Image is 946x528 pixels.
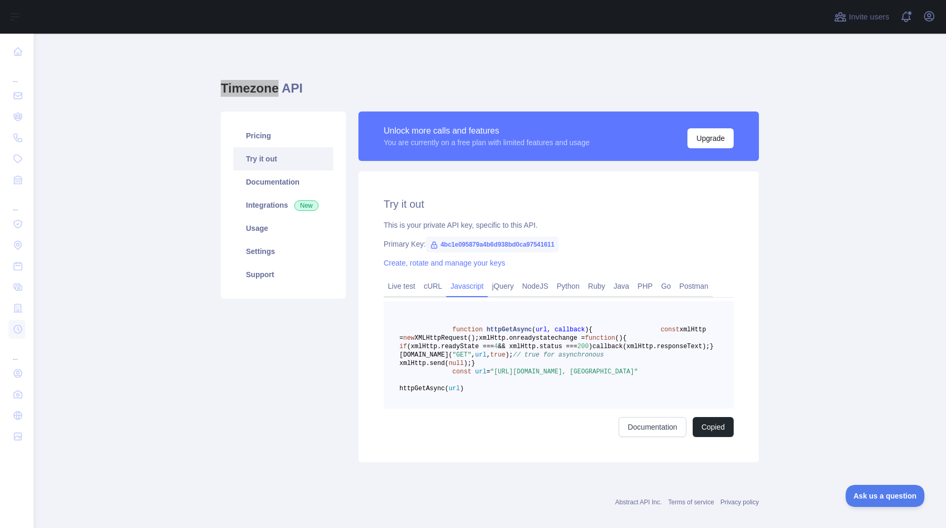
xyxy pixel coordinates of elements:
[506,351,513,359] span: );
[532,326,536,333] span: (
[687,128,734,148] button: Upgrade
[449,360,464,367] span: null
[449,385,460,392] span: url
[475,368,487,375] span: url
[710,343,714,350] span: }
[589,343,592,350] span: )
[233,217,333,240] a: Usage
[233,240,333,263] a: Settings
[610,278,634,295] a: Java
[233,124,333,147] a: Pricing
[846,485,925,507] iframe: Toggle Customer Support
[233,194,333,217] a: Integrations New
[633,278,657,295] a: PHP
[464,360,471,367] span: );
[615,334,619,342] span: (
[471,360,475,367] span: }
[384,197,734,211] h2: Try it out
[403,334,415,342] span: new
[487,351,490,359] span: ,
[471,351,475,359] span: ,
[294,200,318,211] span: New
[475,351,487,359] span: url
[460,385,464,392] span: )
[585,334,615,342] span: function
[8,191,25,212] div: ...
[675,278,713,295] a: Postman
[585,326,589,333] span: )
[657,278,675,295] a: Go
[490,368,638,375] span: "[URL][DOMAIN_NAME], [GEOGRAPHIC_DATA]"
[384,220,734,230] div: This is your private API key, specific to this API.
[832,8,891,25] button: Invite users
[494,343,498,350] span: 4
[384,278,419,295] a: Live test
[384,125,590,137] div: Unlock more calls and features
[693,417,734,437] button: Copied
[661,326,680,333] span: const
[513,351,604,359] span: // true for asynchronous
[221,80,759,105] h1: Timezone API
[453,368,471,375] span: const
[399,385,449,392] span: httpGetAsync(
[8,63,25,84] div: ...
[384,259,505,267] a: Create, rotate and manage your keys
[623,334,626,342] span: {
[233,147,333,170] a: Try it out
[487,326,532,333] span: httpGetAsync
[487,368,490,375] span: =
[426,237,559,252] span: 4bc1e095879a4b6d938bd0ca97541611
[453,326,483,333] span: function
[592,343,709,350] span: callback(xmlHttp.responseText);
[479,334,585,342] span: xmlHttp.onreadystatechange =
[721,499,759,506] a: Privacy policy
[453,351,471,359] span: "GET"
[577,343,589,350] span: 200
[615,499,662,506] a: Abstract API Inc.
[446,278,488,295] a: Javascript
[407,343,494,350] span: (xmlHttp.readyState ===
[668,499,714,506] a: Terms of service
[518,278,552,295] a: NodeJS
[233,170,333,194] a: Documentation
[536,326,585,333] span: url, callback
[552,278,584,295] a: Python
[619,334,623,342] span: )
[384,137,590,148] div: You are currently on a free plan with limited features and usage
[399,351,453,359] span: [DOMAIN_NAME](
[849,11,889,23] span: Invite users
[488,278,518,295] a: jQuery
[415,334,479,342] span: XMLHttpRequest();
[419,278,446,295] a: cURL
[619,417,686,437] a: Documentation
[589,326,592,333] span: {
[498,343,577,350] span: && xmlHttp.status ===
[584,278,610,295] a: Ruby
[399,360,449,367] span: xmlHttp.send(
[8,341,25,362] div: ...
[490,351,506,359] span: true
[233,263,333,286] a: Support
[384,239,734,249] div: Primary Key:
[399,343,407,350] span: if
